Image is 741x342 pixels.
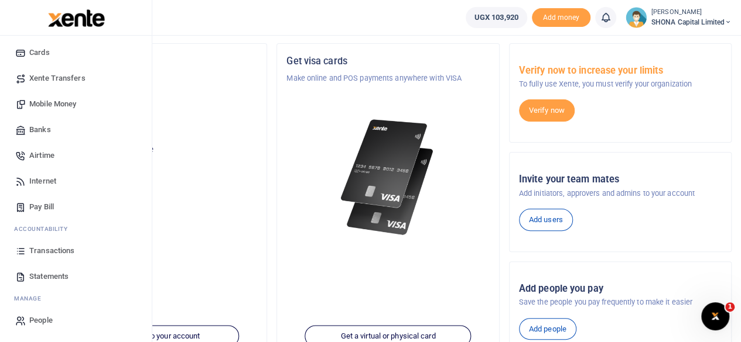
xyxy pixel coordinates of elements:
[54,144,257,156] p: Your current account balance
[29,245,74,257] span: Transactions
[286,56,489,67] h5: Get visa cards
[532,8,590,27] li: Toup your wallet
[9,308,142,333] a: People
[519,174,722,185] h5: Invite your team mates
[626,7,647,28] img: profile-user
[651,8,732,18] small: [PERSON_NAME]
[9,289,142,308] li: M
[54,101,257,112] h5: Account
[337,112,439,243] img: xente-_physical_cards.png
[651,17,732,27] span: SHONA Capital Limited
[9,40,142,65] a: Cards
[29,315,53,326] span: People
[626,7,732,28] a: profile-user [PERSON_NAME] SHONA Capital Limited
[20,294,42,303] span: anage
[9,264,142,289] a: Statements
[54,158,257,170] h5: UGX 103,920
[519,283,722,295] h5: Add people you pay
[54,72,257,84] p: SHONA GROUP
[54,56,257,67] h5: Organization
[29,150,54,161] span: Airtime
[474,12,518,23] span: UGX 103,920
[532,12,590,21] a: Add money
[9,238,142,264] a: Transactions
[29,175,56,187] span: Internet
[519,188,722,199] p: Add initiators, approvers and admins to your account
[725,302,735,312] span: 1
[519,65,722,77] h5: Verify now to increase your limits
[9,143,142,168] a: Airtime
[29,72,86,84] span: Xente Transfers
[9,168,142,194] a: Internet
[29,98,76,110] span: Mobile Money
[54,118,257,130] p: SHONA Capital Limited
[519,209,573,231] a: Add users
[29,201,54,213] span: Pay Bill
[532,8,590,27] span: Add money
[9,65,142,91] a: Xente Transfers
[519,318,576,340] a: Add people
[47,13,105,22] a: logo-small logo-large logo-large
[466,7,527,28] a: UGX 103,920
[461,7,532,28] li: Wallet ballance
[9,220,142,238] li: Ac
[29,124,51,136] span: Banks
[286,72,489,84] p: Make online and POS payments anywhere with VISA
[29,47,50,58] span: Cards
[701,302,729,330] iframe: Intercom live chat
[519,99,575,122] a: Verify now
[9,117,142,143] a: Banks
[23,224,67,233] span: countability
[9,194,142,220] a: Pay Bill
[48,9,105,27] img: logo-large
[519,296,722,308] p: Save the people you pay frequently to make it easier
[519,78,722,90] p: To fully use Xente, you must verify your organization
[29,271,69,282] span: Statements
[9,91,142,117] a: Mobile Money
